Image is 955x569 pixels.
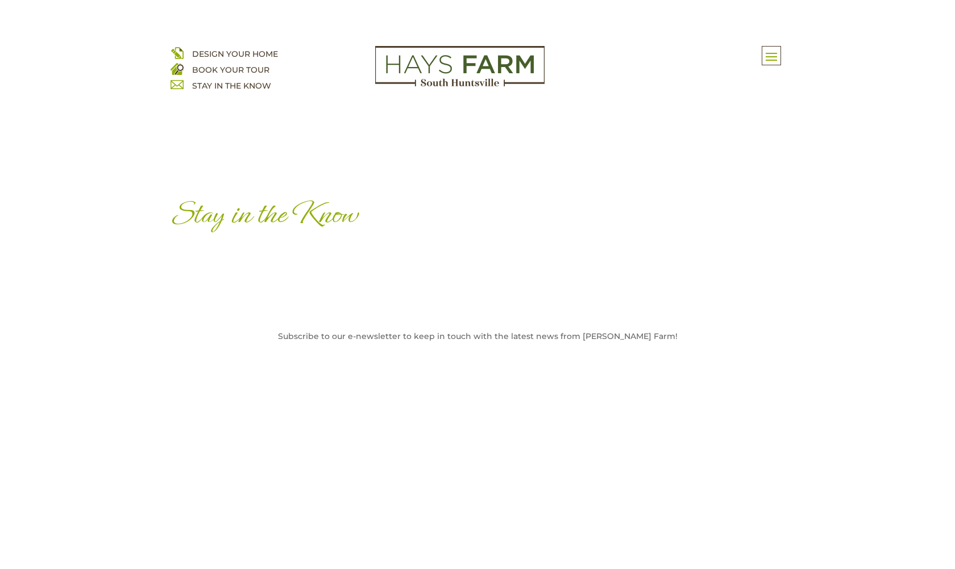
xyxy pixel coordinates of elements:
img: Logo [375,46,545,87]
img: design your home [171,46,184,59]
p: Subscribe to our e-newsletter to keep in touch with the latest news from [PERSON_NAME] Farm! [232,328,723,344]
img: book your home tour [171,62,184,75]
a: STAY IN THE KNOW [192,81,271,91]
a: BOOK YOUR TOUR [192,65,269,75]
a: DESIGN YOUR HOME [192,49,278,59]
h1: Stay in the Know [171,197,784,236]
a: hays farm homes huntsville development [375,79,545,89]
